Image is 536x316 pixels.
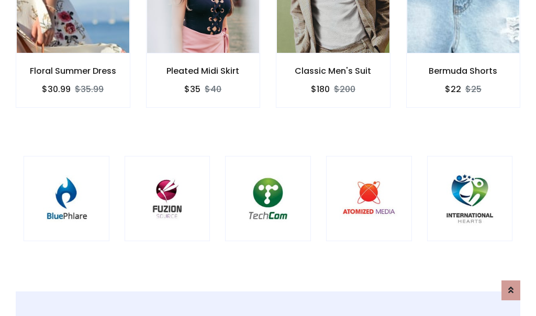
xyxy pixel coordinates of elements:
h6: Classic Men's Suit [276,66,390,76]
h6: $22 [445,84,461,94]
h6: $30.99 [42,84,71,94]
h6: $180 [311,84,330,94]
del: $200 [334,83,355,95]
h6: Floral Summer Dress [16,66,130,76]
h6: Bermuda Shorts [407,66,520,76]
h6: Pleated Midi Skirt [147,66,260,76]
del: $35.99 [75,83,104,95]
del: $40 [205,83,221,95]
del: $25 [465,83,482,95]
h6: $35 [184,84,200,94]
